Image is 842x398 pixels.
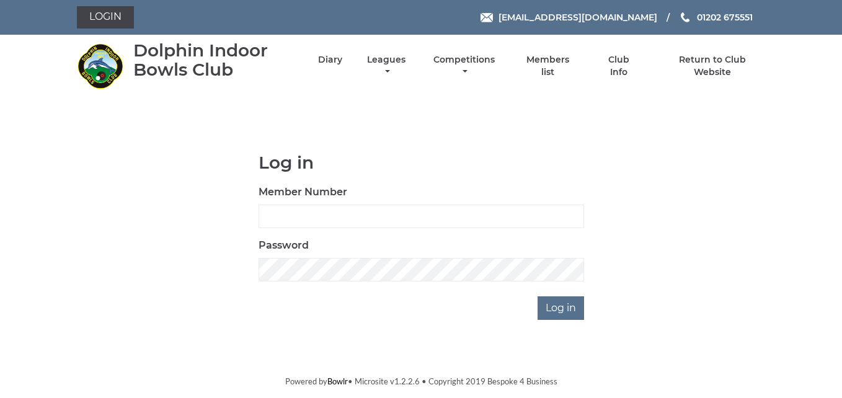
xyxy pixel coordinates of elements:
a: Leagues [364,54,409,78]
div: Dolphin Indoor Bowls Club [133,41,296,79]
span: Powered by • Microsite v1.2.2.6 • Copyright 2019 Bespoke 4 Business [285,376,557,386]
label: Password [259,238,309,253]
input: Log in [538,296,584,320]
a: Login [77,6,134,29]
a: Club Info [598,54,639,78]
img: Phone us [681,12,689,22]
a: Diary [318,54,342,66]
label: Member Number [259,185,347,200]
span: 01202 675551 [697,12,753,23]
a: Email [EMAIL_ADDRESS][DOMAIN_NAME] [481,11,657,24]
a: Phone us 01202 675551 [679,11,753,24]
h1: Log in [259,153,584,172]
span: [EMAIL_ADDRESS][DOMAIN_NAME] [499,12,657,23]
a: Bowlr [327,376,348,386]
a: Members list [520,54,577,78]
a: Return to Club Website [660,54,765,78]
img: Email [481,13,493,22]
a: Competitions [430,54,498,78]
img: Dolphin Indoor Bowls Club [77,43,123,89]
